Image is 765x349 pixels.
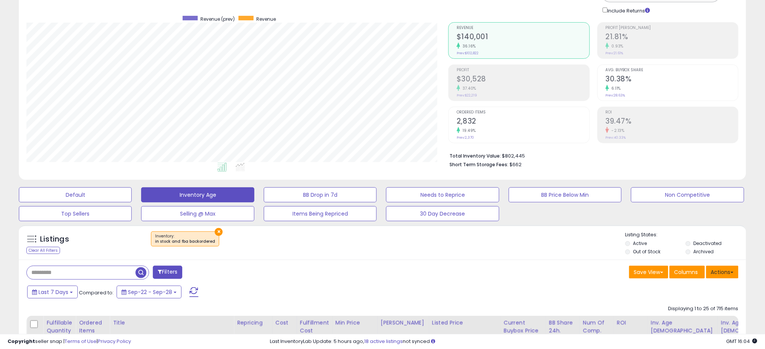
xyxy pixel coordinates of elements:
[449,153,501,159] b: Total Inventory Value:
[606,68,738,72] span: Avg. Buybox Share
[631,187,744,202] button: Non Competitive
[629,266,668,279] button: Save View
[98,338,131,345] a: Privacy Policy
[504,319,543,335] div: Current Buybox Price
[606,51,623,55] small: Prev: 21.61%
[457,110,589,115] span: Ordered Items
[457,32,589,43] h2: $140,001
[460,86,476,91] small: 37.40%
[509,187,622,202] button: BB Price Below Min
[270,338,757,345] div: Last InventoryLab Update: 5 hours ago, not synced.
[113,319,231,327] div: Title
[19,206,132,221] button: Top Sellers
[300,319,329,335] div: Fulfillment Cost
[606,26,738,30] span: Profit [PERSON_NAME]
[609,128,625,133] small: -2.13%
[609,43,624,49] small: 0.93%
[509,161,522,168] span: $662
[457,93,477,98] small: Prev: $22,219
[583,319,611,335] div: Num of Comp.
[79,319,106,335] div: Ordered Items
[457,135,474,140] small: Prev: 2,370
[79,289,114,296] span: Compared to:
[237,319,269,327] div: Repricing
[364,338,403,345] a: 18 active listings
[381,319,426,327] div: [PERSON_NAME]
[264,206,377,221] button: Items Being Repriced
[457,117,589,127] h2: 2,832
[27,286,78,298] button: Last 7 Days
[651,319,715,335] div: Inv. Age [DEMOGRAPHIC_DATA]
[457,51,479,55] small: Prev: $102,822
[117,286,182,298] button: Sep-22 - Sep-28
[46,319,72,335] div: Fulfillable Quantity
[264,187,377,202] button: BB Drop in 7d
[26,247,60,254] div: Clear All Filters
[336,319,374,327] div: Min Price
[65,338,97,345] a: Terms of Use
[606,32,738,43] h2: 21.81%
[200,16,235,22] span: Revenue (prev)
[549,319,577,335] div: BB Share 24h.
[633,240,647,246] label: Active
[606,117,738,127] h2: 39.47%
[155,233,215,245] span: Inventory :
[128,288,172,296] span: Sep-22 - Sep-28
[40,234,69,245] h5: Listings
[597,6,659,15] div: Include Returns
[457,75,589,85] h2: $30,528
[153,266,182,279] button: Filters
[617,319,645,327] div: ROI
[606,75,738,85] h2: 30.38%
[693,248,714,255] label: Archived
[155,239,215,244] div: in stock and fba backordered
[606,135,626,140] small: Prev: 40.33%
[386,206,499,221] button: 30 Day Decrease
[141,187,254,202] button: Inventory Age
[609,86,621,91] small: 6.11%
[449,151,733,160] li: $802,445
[8,338,131,345] div: seller snap | |
[668,305,739,312] div: Displaying 1 to 25 of 715 items
[606,93,625,98] small: Prev: 28.63%
[625,231,746,239] p: Listing States:
[386,187,499,202] button: Needs to Reprice
[8,338,35,345] strong: Copyright
[457,68,589,72] span: Profit
[693,240,722,246] label: Deactivated
[141,206,254,221] button: Selling @ Max
[449,161,508,168] b: Short Term Storage Fees:
[432,319,497,327] div: Listed Price
[19,187,132,202] button: Default
[256,16,276,22] span: Revenue
[706,266,739,279] button: Actions
[727,338,757,345] span: 2025-10-6 16:04 GMT
[215,228,223,236] button: ×
[670,266,705,279] button: Columns
[674,268,698,276] span: Columns
[457,26,589,30] span: Revenue
[460,128,476,133] small: 19.49%
[606,110,738,115] span: ROI
[276,319,294,327] div: Cost
[633,248,661,255] label: Out of Stock
[38,288,68,296] span: Last 7 Days
[460,43,476,49] small: 36.16%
